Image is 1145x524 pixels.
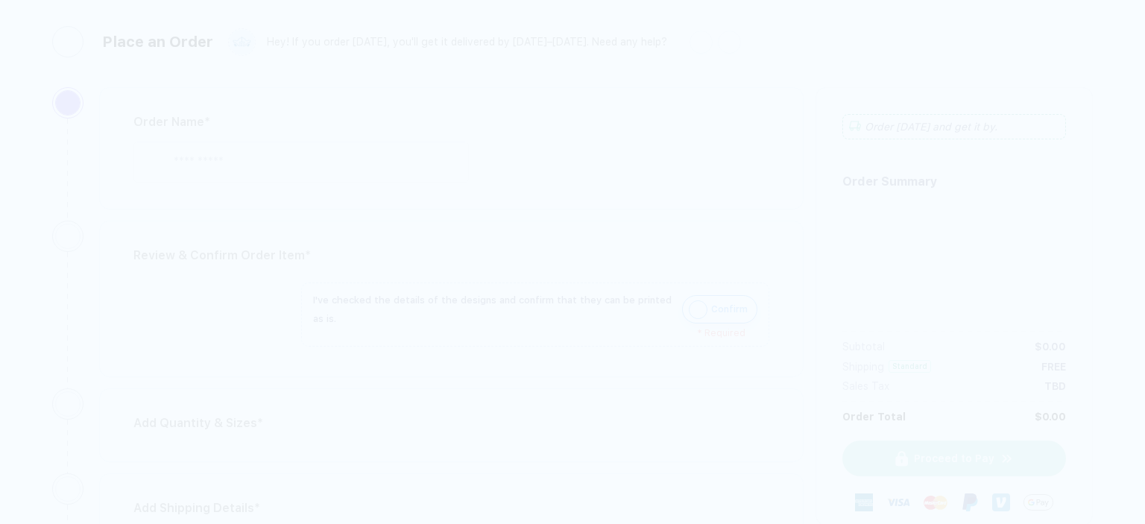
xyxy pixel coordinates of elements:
img: master-card [924,490,947,514]
img: visa [886,490,910,514]
span: Confirm [711,297,748,321]
div: Place an Order [102,33,213,51]
div: $0.00 [1035,411,1066,423]
div: Hey! If you order [DATE], you'll get it delivered by [DATE]–[DATE]. Need any help? [267,36,667,48]
div: Review & Confirm Order Item [133,244,769,268]
div: Subtotal [842,341,885,353]
div: $0.00 [1035,341,1066,353]
div: Standard [889,360,931,373]
div: * Required [313,328,745,338]
img: Paypal [961,493,979,511]
div: Order Summary [842,174,1066,189]
button: iconConfirm [682,295,757,323]
img: user profile [229,29,255,55]
div: Order Total [842,411,906,423]
div: Shipping [842,361,884,373]
div: Sales Tax [842,380,889,392]
div: Order Name [133,110,769,134]
div: FREE [1041,361,1066,373]
img: Venmo [992,493,1010,511]
div: Add Shipping Details [133,496,769,520]
div: TBD [1044,380,1066,392]
div: Add Quantity & Sizes [133,411,769,435]
img: GPay [1023,487,1053,517]
div: I've checked the details of the designs and confirm that they can be printed as is. [313,291,675,328]
img: icon [689,300,707,319]
img: express [855,493,873,511]
div: Order [DATE] and get it by . [842,114,1066,139]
